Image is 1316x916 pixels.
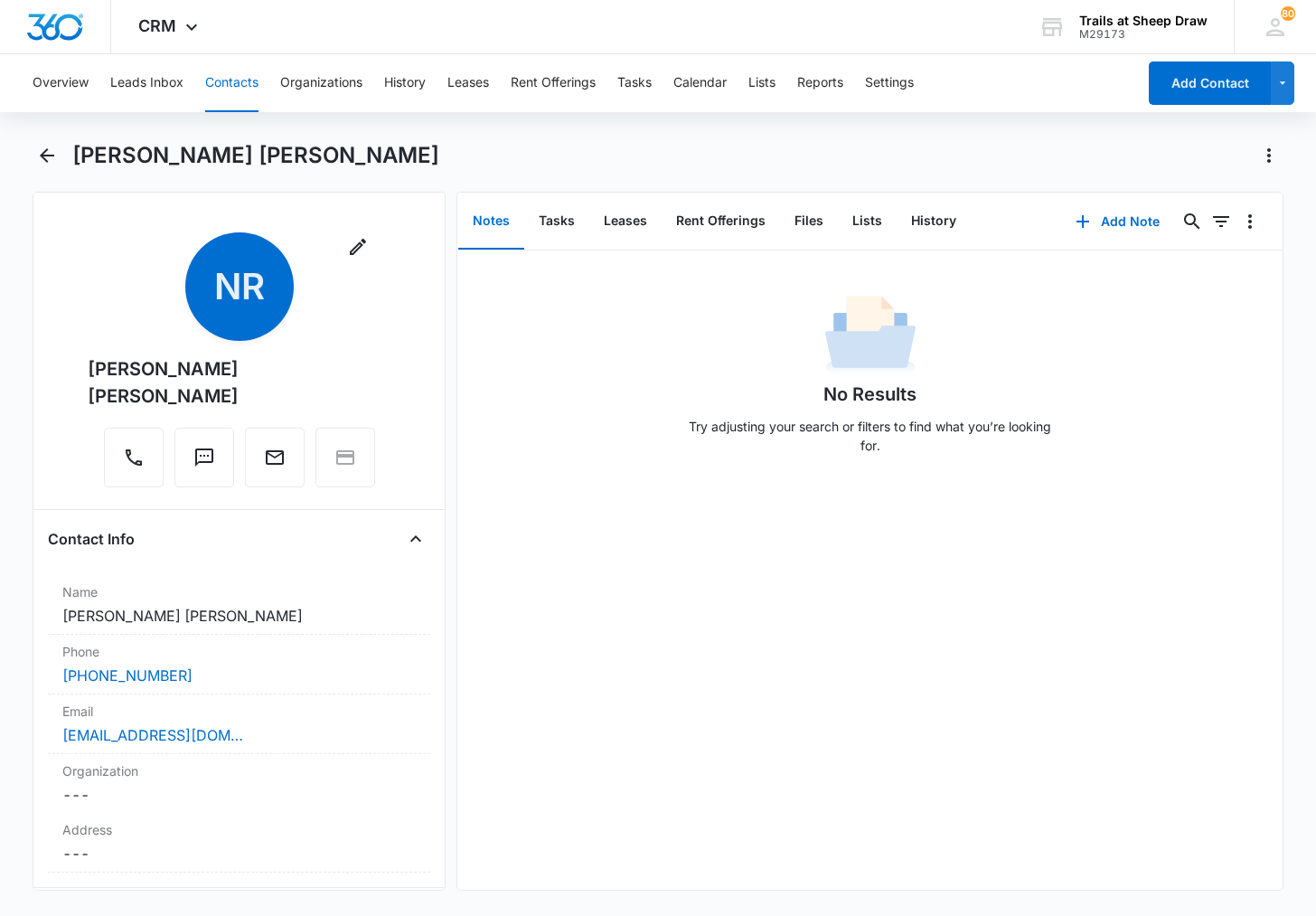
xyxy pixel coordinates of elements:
[110,54,183,112] button: Leads Inbox
[780,194,838,250] button: Files
[62,605,416,627] dd: [PERSON_NAME] [PERSON_NAME]
[205,54,258,112] button: Contacts
[748,54,775,112] button: Lists
[33,54,89,112] button: Overview
[797,54,843,112] button: Reports
[825,290,916,381] img: No Data
[245,428,305,487] button: Email
[1281,6,1295,21] div: notifications count
[865,54,914,112] button: Settings
[174,428,234,487] button: Text
[48,575,430,635] div: Name[PERSON_NAME] [PERSON_NAME]
[62,843,416,864] dd: ---
[511,54,596,112] button: Rent Offerings
[48,635,430,694] div: Phone[PHONE_NUMBER]
[245,456,305,471] a: Email
[62,582,416,601] label: Name
[48,754,430,813] div: Organization---
[174,456,234,471] a: Text
[280,54,362,112] button: Organizations
[62,702,416,721] label: Email
[838,194,897,250] button: Lists
[138,16,176,35] span: CRM
[62,724,243,746] a: [EMAIL_ADDRESS][DOMAIN_NAME]
[617,54,652,112] button: Tasks
[1079,28,1208,41] div: account id
[589,194,662,250] button: Leases
[662,194,780,250] button: Rent Offerings
[62,665,193,686] a: [PHONE_NUMBER]
[823,381,916,408] h1: No Results
[1057,200,1178,243] button: Add Note
[48,528,135,550] h4: Contact Info
[458,194,524,250] button: Notes
[401,524,430,553] button: Close
[1281,6,1295,21] span: 80
[1149,61,1271,105] button: Add Contact
[384,54,426,112] button: History
[185,232,294,341] span: NR
[33,141,61,170] button: Back
[673,54,727,112] button: Calendar
[447,54,489,112] button: Leases
[1207,207,1236,236] button: Filters
[1236,207,1264,236] button: Overflow Menu
[62,761,416,780] label: Organization
[1255,141,1283,170] button: Actions
[62,642,416,661] label: Phone
[72,142,439,169] h1: [PERSON_NAME] [PERSON_NAME]
[62,784,416,806] dd: ---
[104,428,164,487] button: Call
[897,194,971,250] button: History
[48,694,430,754] div: Email[EMAIL_ADDRESS][DOMAIN_NAME]
[88,355,390,410] div: [PERSON_NAME] [PERSON_NAME]
[1178,207,1207,236] button: Search...
[62,820,416,839] label: Address
[524,194,589,250] button: Tasks
[1079,14,1208,28] div: account name
[681,417,1060,455] p: Try adjusting your search or filters to find what you’re looking for.
[48,813,430,873] div: Address---
[104,456,164,471] a: Call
